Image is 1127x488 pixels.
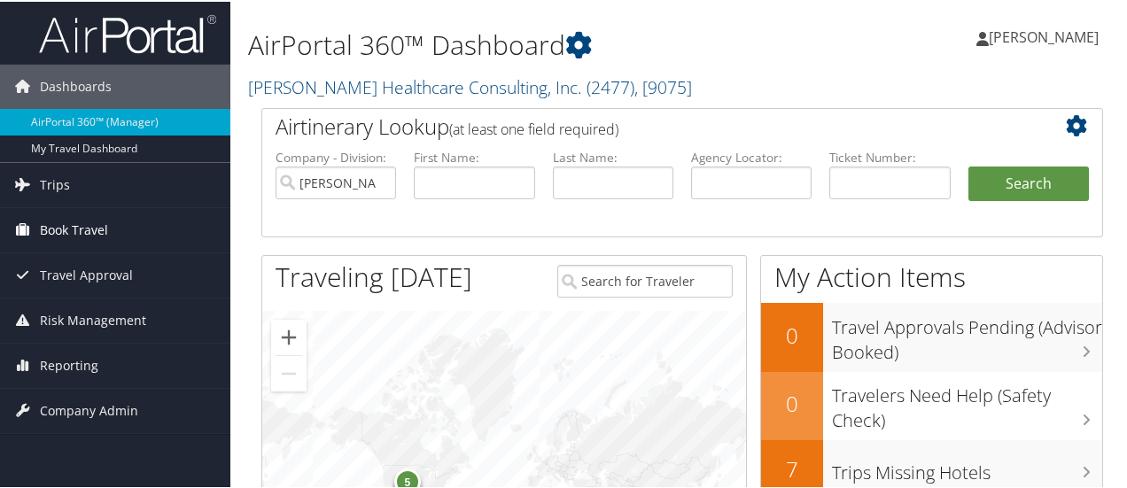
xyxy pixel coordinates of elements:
button: Zoom in [271,318,307,353]
h3: Travelers Need Help (Safety Check) [832,373,1102,431]
h1: My Action Items [761,257,1102,294]
h3: Trips Missing Hotels [832,450,1102,484]
h2: 0 [761,387,823,417]
label: Ticket Number: [829,147,950,165]
h2: 7 [761,453,823,483]
span: (at least one field required) [449,118,618,137]
span: Risk Management [40,297,146,341]
img: airportal-logo.png [39,12,216,53]
span: Trips [40,161,70,205]
span: Dashboards [40,63,112,107]
a: 0Travelers Need Help (Safety Check) [761,370,1102,438]
button: Zoom out [271,354,307,390]
h3: Travel Approvals Pending (Advisor Booked) [832,305,1102,363]
span: Reporting [40,342,98,386]
span: Company Admin [40,387,138,431]
span: ( 2477 ) [587,74,634,97]
input: Search for Traveler [557,263,732,296]
span: Travel Approval [40,252,133,296]
label: Last Name: [553,147,673,165]
label: Company - Division: [276,147,396,165]
h1: Traveling [DATE] [276,257,472,294]
label: First Name: [414,147,534,165]
span: , [ 9075 ] [634,74,692,97]
a: [PERSON_NAME] [976,9,1116,62]
a: 0Travel Approvals Pending (Advisor Booked) [761,301,1102,369]
span: [PERSON_NAME] [989,26,1099,45]
button: Search [968,165,1089,200]
h2: Airtinerary Lookup [276,110,1019,140]
h1: AirPortal 360™ Dashboard [248,25,827,62]
a: [PERSON_NAME] Healthcare Consulting, Inc. [248,74,692,97]
span: Book Travel [40,206,108,251]
h2: 0 [761,319,823,349]
label: Agency Locator: [691,147,812,165]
